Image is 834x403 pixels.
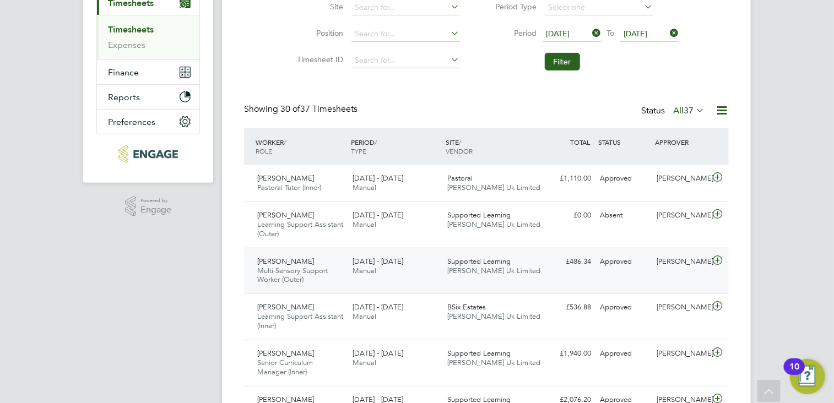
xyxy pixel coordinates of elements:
div: Approved [595,298,653,317]
span: Preferences [108,117,155,127]
input: Search for... [351,26,460,42]
button: Reports [97,85,199,109]
img: morganhunt-logo-retina.png [118,145,177,163]
div: £1,940.00 [538,345,595,363]
div: [PERSON_NAME] [653,345,710,363]
span: [DATE] - [DATE] [353,302,403,312]
span: [PERSON_NAME] Uk Limited [448,266,541,275]
span: TYPE [351,146,366,155]
div: Approved [595,345,653,363]
div: £1,110.00 [538,170,595,188]
span: Reports [108,92,140,102]
span: ROLE [256,146,272,155]
label: Period [488,28,537,38]
span: [PERSON_NAME] [257,348,314,358]
span: Engage [140,205,171,215]
div: Approved [595,253,653,271]
span: TOTAL [570,138,590,146]
button: Open Resource Center, 10 new notifications [790,359,825,394]
span: [PERSON_NAME] Uk Limited [448,312,541,321]
a: Timesheets [108,24,154,35]
span: Manual [353,266,376,275]
div: PERIOD [348,132,443,161]
a: Powered byEngage [125,196,172,217]
span: [DATE] - [DATE] [353,210,403,220]
span: / [459,138,462,146]
span: Supported Learning [448,348,511,358]
span: [PERSON_NAME] [257,302,314,312]
span: [DATE] - [DATE] [353,348,403,358]
div: Absent [595,206,653,225]
span: Powered by [140,196,171,205]
div: SITE [443,132,539,161]
span: Learning Support Assistant (Inner) [257,312,343,330]
span: Multi-Sensory Support Worker (Outer) [257,266,328,285]
span: [PERSON_NAME] Uk Limited [448,220,541,229]
span: [PERSON_NAME] [257,173,314,183]
span: Pastoral [448,173,473,183]
div: £486.34 [538,253,595,271]
span: To [604,26,618,40]
span: Manual [353,312,376,321]
span: / [375,138,377,146]
div: WORKER [253,132,348,161]
div: Approved [595,170,653,188]
a: Expenses [108,40,145,50]
input: Search for... [351,53,460,68]
div: [PERSON_NAME] [653,298,710,317]
div: Status [641,104,707,119]
span: Learning Support Assistant (Outer) [257,220,343,238]
span: [DATE] - [DATE] [353,173,403,183]
button: Finance [97,60,199,84]
span: Manual [353,358,376,367]
span: [DATE] - [DATE] [353,257,403,266]
div: APPROVER [653,132,710,152]
span: Finance [108,67,139,78]
label: Period Type [488,2,537,12]
span: Manual [353,220,376,229]
div: Timesheets [97,15,199,59]
span: / [284,138,286,146]
label: Timesheet ID [294,55,344,64]
div: [PERSON_NAME] [653,206,710,225]
div: £0.00 [538,206,595,225]
label: Position [294,28,344,38]
div: £536.88 [538,298,595,317]
span: Senior Curriculum Manager (Inner) [257,358,313,377]
span: 37 Timesheets [280,104,358,115]
a: Go to home page [96,145,200,163]
span: 30 of [280,104,300,115]
div: Showing [244,104,360,115]
span: BSix Estates [448,302,486,312]
label: Site [294,2,344,12]
span: Supported Learning [448,257,511,266]
span: [PERSON_NAME] Uk Limited [448,183,541,192]
button: Preferences [97,110,199,134]
div: [PERSON_NAME] [653,170,710,188]
span: [PERSON_NAME] [257,210,314,220]
span: Manual [353,183,376,192]
span: [DATE] [624,29,648,39]
span: [DATE] [546,29,570,39]
span: Pastoral Tutor (Inner) [257,183,321,192]
span: 37 [684,105,694,116]
div: STATUS [595,132,653,152]
span: Supported Learning [448,210,511,220]
div: 10 [789,367,799,381]
div: [PERSON_NAME] [653,253,710,271]
button: Filter [545,53,580,70]
span: VENDOR [446,146,473,155]
span: [PERSON_NAME] [257,257,314,266]
span: [PERSON_NAME] Uk Limited [448,358,541,367]
label: All [673,105,705,116]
